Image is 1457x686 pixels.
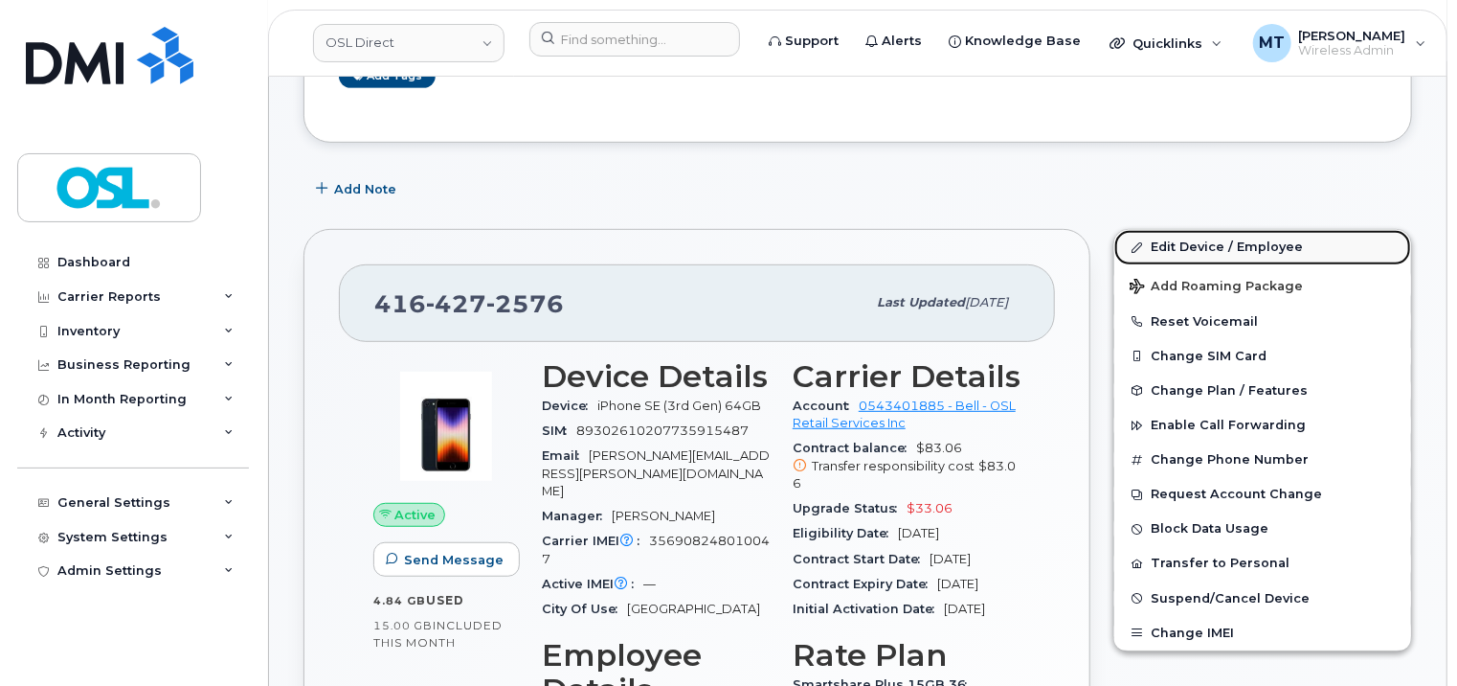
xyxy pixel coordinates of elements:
[1151,591,1310,606] span: Suspend/Cancel Device
[935,22,1094,60] a: Knowledge Base
[1114,408,1411,443] button: Enable Call Forwarding
[486,289,564,318] span: 2576
[852,22,935,60] a: Alerts
[793,552,930,566] span: Contract Start Date
[404,551,504,569] span: Send Message
[373,594,426,607] span: 4.84 GB
[426,593,464,607] span: used
[542,448,589,463] span: Email
[373,618,503,650] span: included this month
[882,32,922,51] span: Alerts
[1114,582,1411,616] button: Suspend/Cancel Device
[793,441,1020,492] span: $83.06
[389,369,504,484] img: image20231002-3703462-1angbar.jpeg
[793,638,1020,673] h3: Rate Plan
[373,619,433,632] span: 15.00 GB
[542,359,770,394] h3: Device Details
[1114,339,1411,374] button: Change SIM Card
[793,577,937,591] span: Contract Expiry Date
[1299,28,1406,43] span: [PERSON_NAME]
[965,32,1081,51] span: Knowledge Base
[627,602,760,616] span: [GEOGRAPHIC_DATA]
[395,506,437,524] span: Active
[1114,512,1411,546] button: Block Data Usage
[542,577,643,591] span: Active IMEI
[1240,24,1440,62] div: Michael Togupen
[542,534,649,548] span: Carrier IMEI
[793,501,907,515] span: Upgrade Status
[812,459,975,473] span: Transfer responsibility cost
[542,509,612,523] span: Manager
[612,509,715,523] span: [PERSON_NAME]
[542,423,576,438] span: SIM
[1114,374,1411,408] button: Change Plan / Features
[793,441,916,455] span: Contract balance
[1132,35,1202,51] span: Quicklinks
[793,359,1020,394] h3: Carrier Details
[542,448,770,498] span: [PERSON_NAME][EMAIL_ADDRESS][PERSON_NAME][DOMAIN_NAME]
[793,399,1016,430] a: 0543401885 - Bell - OSL Retail Services Inc
[1114,443,1411,477] button: Change Phone Number
[907,501,953,515] span: $33.06
[755,22,852,60] a: Support
[1299,43,1406,58] span: Wireless Admin
[1130,279,1303,297] span: Add Roaming Package
[877,295,965,309] span: Last updated
[793,399,859,413] span: Account
[334,180,396,198] span: Add Note
[426,289,486,318] span: 427
[937,577,978,591] span: [DATE]
[303,171,413,206] button: Add Note
[313,24,504,62] a: OSL Direct
[793,526,898,540] span: Eligibility Date
[542,399,597,413] span: Device
[1114,546,1411,581] button: Transfer to Personal
[793,459,1016,491] span: $83.06
[373,542,520,577] button: Send Message
[1151,383,1308,398] span: Change Plan / Features
[1114,616,1411,651] button: Change IMEI
[1096,24,1236,62] div: Quicklinks
[898,526,939,540] span: [DATE]
[793,602,944,616] span: Initial Activation Date
[785,32,839,51] span: Support
[542,602,627,616] span: City Of Use
[944,602,985,616] span: [DATE]
[529,22,740,57] input: Find something...
[1114,305,1411,339] button: Reset Voicemail
[643,577,656,591] span: —
[1259,32,1285,55] span: MT
[965,295,1008,309] span: [DATE]
[930,552,971,566] span: [DATE]
[1114,265,1411,305] button: Add Roaming Package
[597,399,761,413] span: iPhone SE (3rd Gen) 64GB
[576,423,749,438] span: 89302610207735915487
[374,289,564,318] span: 416
[1151,419,1306,433] span: Enable Call Forwarding
[1114,230,1411,264] a: Edit Device / Employee
[1114,477,1411,512] button: Request Account Change
[542,534,770,565] span: 356908248010047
